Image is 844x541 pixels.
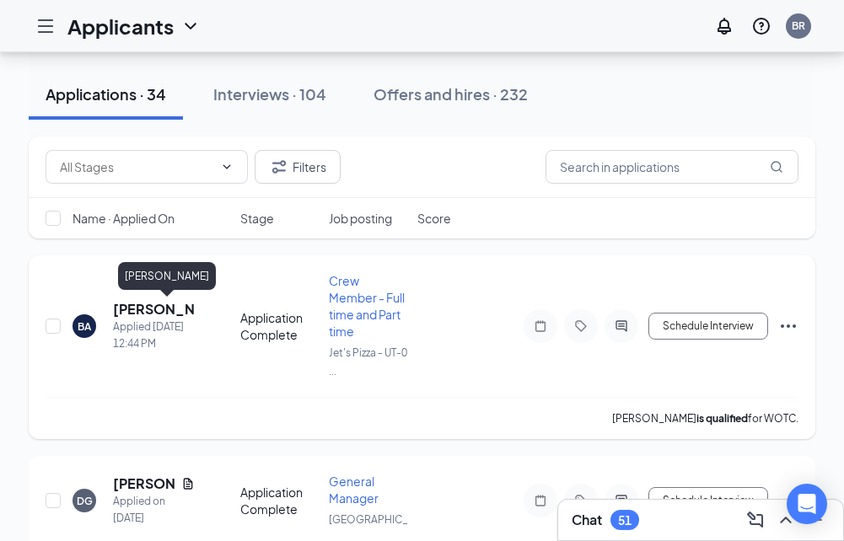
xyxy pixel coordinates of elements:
button: Schedule Interview [648,313,768,340]
span: Jet's Pizza - UT-0 ... [329,346,407,378]
svg: Ellipses [778,490,798,511]
svg: Ellipses [778,316,798,336]
input: Search in applications [546,150,798,184]
div: Application Complete [240,484,319,517]
div: Interviews · 104 [213,83,326,104]
h1: Applicants [67,12,174,40]
svg: Tag [571,319,591,333]
svg: ActiveChat [611,319,632,333]
svg: QuestionInfo [751,16,771,36]
svg: Note [530,319,551,333]
h5: [PERSON_NAME] [113,474,175,493]
div: BA [78,319,91,334]
svg: MagnifyingGlass [770,160,783,174]
b: is qualified [696,412,748,425]
svg: Filter [269,157,289,177]
div: Open Intercom Messenger [787,484,827,524]
svg: Document [181,477,195,490]
span: General Manager [329,474,379,506]
input: All Stages [60,158,213,176]
h3: Chat [572,511,602,529]
button: Filter Filters [255,150,341,184]
svg: ChevronDown [180,16,201,36]
p: [PERSON_NAME] for WOTC. [612,411,798,426]
svg: Tag [571,494,591,507]
div: Applied on [DATE] [113,493,195,527]
div: DG [77,494,93,508]
span: [GEOGRAPHIC_DATA] [329,513,436,526]
button: ComposeMessage [742,506,769,533]
div: Application Complete [240,309,319,343]
div: Offers and hires · 232 [374,83,528,104]
span: Stage [240,210,274,227]
svg: ActiveChat [611,494,632,507]
svg: ChevronDown [220,160,234,174]
button: Schedule Interview [648,487,768,514]
div: 51 [618,513,632,528]
div: Applied [DATE] 12:44 PM [113,319,195,352]
span: Name · Applied On [73,210,175,227]
svg: ComposeMessage [745,510,766,530]
svg: Notifications [714,16,734,36]
span: Job posting [329,210,392,227]
span: Crew Member - Full time and Part time [329,273,405,339]
div: Applications · 34 [46,83,166,104]
svg: Hamburger [35,16,56,36]
svg: Note [530,494,551,507]
button: ChevronUp [772,506,799,533]
h5: [PERSON_NAME] [113,300,195,319]
svg: ChevronUp [776,510,796,530]
div: [PERSON_NAME] [118,262,216,290]
span: Score [417,210,451,227]
div: BR [792,19,805,33]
